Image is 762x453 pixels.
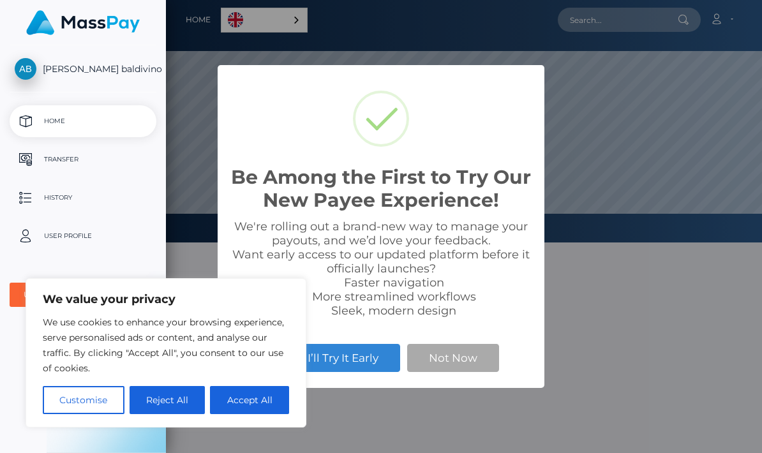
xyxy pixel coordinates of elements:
[10,63,156,75] span: [PERSON_NAME] baldivino
[230,166,532,212] h2: Be Among the First to Try Our New Payee Experience!
[230,219,532,318] div: We're rolling out a brand-new way to manage your payouts, and we’d love your feedback. Want early...
[256,290,532,304] li: More streamlined workflows
[43,292,289,307] p: We value your privacy
[263,344,400,372] button: Yes, I’ll Try It Early
[15,226,151,246] p: User Profile
[130,386,205,414] button: Reject All
[256,276,532,290] li: Faster navigation
[407,344,499,372] button: Not Now
[15,150,151,169] p: Transfer
[15,112,151,131] p: Home
[256,304,532,318] li: Sleek, modern design
[15,188,151,207] p: History
[43,386,124,414] button: Customise
[43,315,289,376] p: We use cookies to enhance your browsing experience, serve personalised ads or content, and analys...
[26,10,140,35] img: MassPay
[26,278,306,427] div: We value your privacy
[210,386,289,414] button: Accept All
[10,283,156,307] button: User Agreements
[24,290,128,300] div: User Agreements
